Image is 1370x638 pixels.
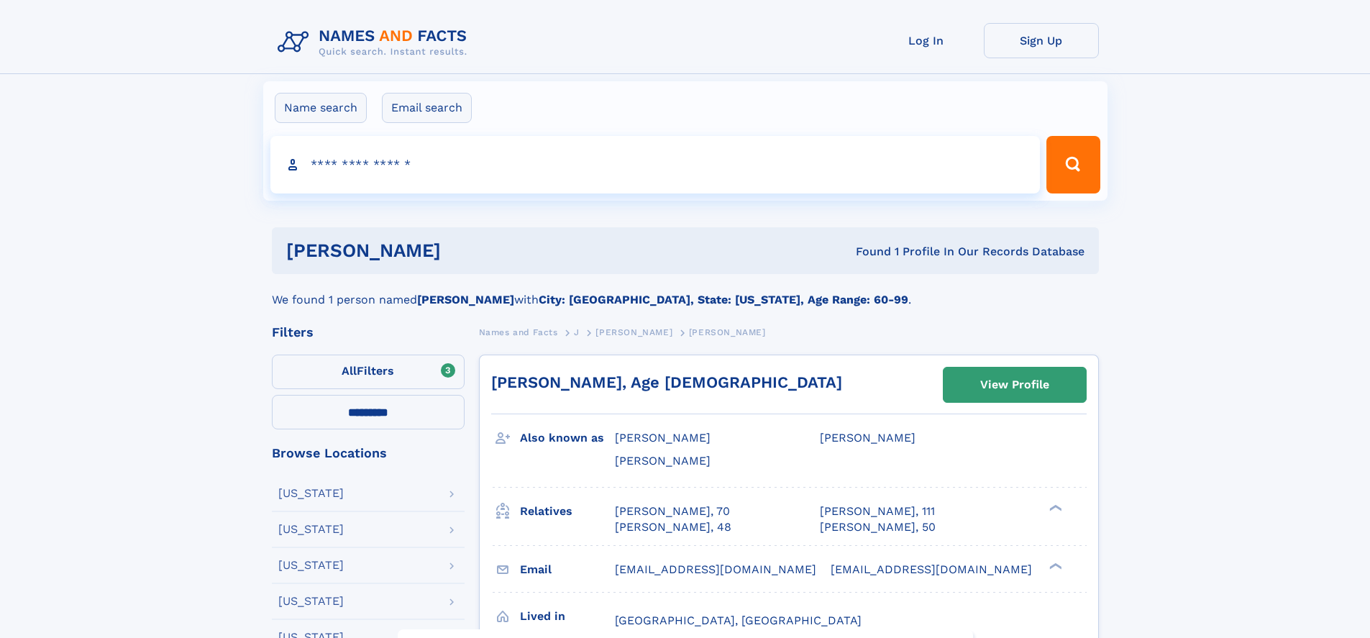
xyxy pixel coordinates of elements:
a: View Profile [944,368,1086,402]
label: Filters [272,355,465,389]
img: Logo Names and Facts [272,23,479,62]
a: [PERSON_NAME] [595,323,672,341]
a: [PERSON_NAME], Age [DEMOGRAPHIC_DATA] [491,373,842,391]
h3: Lived in [520,604,615,629]
div: ❯ [1046,561,1063,570]
span: All [342,364,357,378]
div: Found 1 Profile In Our Records Database [648,244,1084,260]
div: [US_STATE] [278,524,344,535]
span: [PERSON_NAME] [689,327,766,337]
b: City: [GEOGRAPHIC_DATA], State: [US_STATE], Age Range: 60-99 [539,293,908,306]
span: [PERSON_NAME] [820,431,915,445]
span: [EMAIL_ADDRESS][DOMAIN_NAME] [831,562,1032,576]
div: We found 1 person named with . [272,274,1099,309]
a: Log In [869,23,984,58]
div: Filters [272,326,465,339]
a: [PERSON_NAME], 111 [820,503,935,519]
a: [PERSON_NAME], 70 [615,503,730,519]
span: J [574,327,580,337]
span: [GEOGRAPHIC_DATA], [GEOGRAPHIC_DATA] [615,614,862,627]
span: [PERSON_NAME] [615,454,711,468]
div: View Profile [980,368,1049,401]
label: Email search [382,93,472,123]
span: [EMAIL_ADDRESS][DOMAIN_NAME] [615,562,816,576]
span: [PERSON_NAME] [595,327,672,337]
div: [US_STATE] [278,596,344,607]
b: [PERSON_NAME] [417,293,514,306]
div: ❯ [1046,503,1063,512]
h3: Relatives [520,499,615,524]
a: J [574,323,580,341]
div: [US_STATE] [278,488,344,499]
a: [PERSON_NAME], 50 [820,519,936,535]
h3: Email [520,557,615,582]
label: Name search [275,93,367,123]
div: Browse Locations [272,447,465,460]
input: search input [270,136,1041,193]
button: Search Button [1046,136,1100,193]
h3: Also known as [520,426,615,450]
a: [PERSON_NAME], 48 [615,519,731,535]
h1: [PERSON_NAME] [286,242,649,260]
span: [PERSON_NAME] [615,431,711,445]
div: [US_STATE] [278,560,344,571]
a: Names and Facts [479,323,558,341]
a: Sign Up [984,23,1099,58]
